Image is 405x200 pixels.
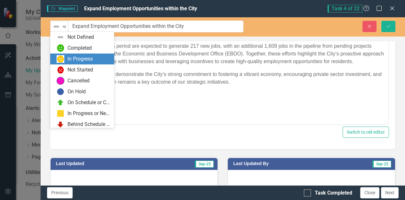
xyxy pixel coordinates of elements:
[195,161,214,168] span: Sep-25
[233,161,335,166] h3: Last Updated By
[57,55,64,63] img: In Progress
[360,187,379,198] button: Close
[68,21,244,32] input: This field is required
[328,5,362,13] span: Task 4 of 22
[67,77,90,85] div: Cancelled
[57,13,388,124] iframe: Rich Text Area
[381,187,399,198] button: Next
[67,99,110,106] div: On Schedule or Complete
[57,77,64,85] img: Cancelled
[372,161,391,168] span: Sep-25
[57,33,64,41] img: Not Defined
[67,45,92,52] div: Completed
[52,23,60,30] img: Not Defined
[47,187,73,198] button: Previous
[57,66,64,74] img: Not Started
[57,121,64,128] img: Behind Schedule or Not Started
[84,5,197,12] span: Expand Employment Opportunities within the City
[57,88,64,96] img: On Hold
[343,127,389,138] button: Switch to old editor
[67,88,86,96] div: On Hold
[57,99,64,106] img: On Schedule or Complete
[47,5,78,12] span: Waypoint
[57,110,64,117] img: In Progress or Needs Work
[57,44,64,52] img: Completed
[67,55,93,63] div: In Progress
[67,121,110,128] div: Behind Schedule or Not Started
[56,161,150,166] h3: Last Updated
[67,34,94,41] div: Not Defined
[315,189,352,197] div: Task Completed
[67,66,93,74] div: Not Started
[67,110,110,117] div: In Progress or Needs Work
